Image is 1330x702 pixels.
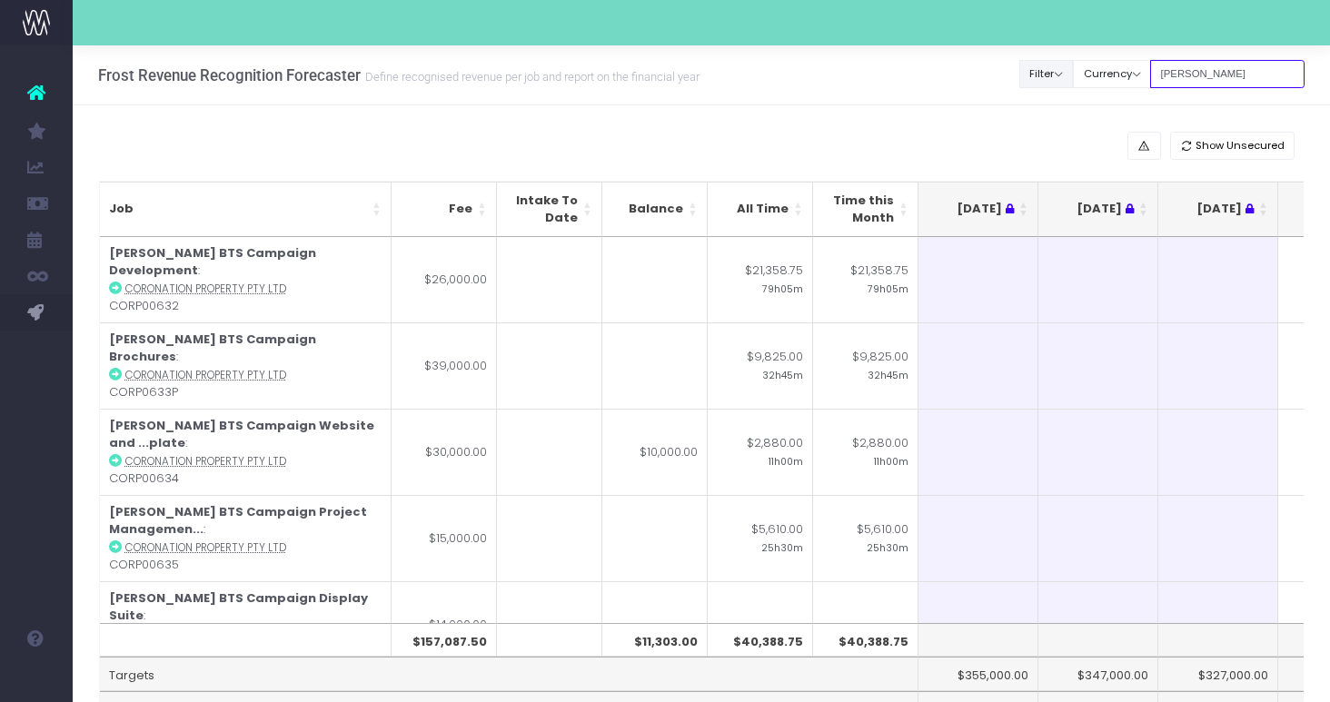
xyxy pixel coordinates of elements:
[392,581,497,667] td: $14,000.00
[109,417,374,452] strong: [PERSON_NAME] BTS Campaign Website and ...plate
[109,503,367,539] strong: [PERSON_NAME] BTS Campaign Project Managemen...
[602,182,708,237] th: Balance: activate to sort column ascending
[100,495,392,581] td: : CORP00635
[125,368,286,382] abbr: Coronation Property Pty Ltd
[125,282,286,296] abbr: Coronation Property Pty Ltd
[100,581,392,667] td: : CORP00636
[813,182,918,237] th: Time this Month: activate to sort column ascending
[100,409,392,495] td: : CORP00634
[708,237,813,322] td: $21,358.75
[918,182,1038,237] th: May 25 : activate to sort column ascending
[392,623,497,658] th: $157,087.50
[708,182,813,237] th: All Time: activate to sort column ascending
[392,495,497,581] td: $15,000.00
[1073,60,1151,88] button: Currency
[918,657,1038,691] td: $355,000.00
[392,237,497,322] td: $26,000.00
[392,182,497,237] th: Fee: activate to sort column ascending
[100,657,918,691] td: Targets
[1196,138,1285,153] span: Show Unsecured
[813,409,918,495] td: $2,880.00
[100,182,392,237] th: Job: activate to sort column ascending
[874,452,908,469] small: 11h00m
[1158,657,1278,691] td: $327,000.00
[98,66,700,84] h3: Frost Revenue Recognition Forecaster
[769,452,803,469] small: 11h00m
[125,454,286,469] abbr: Coronation Property Pty Ltd
[497,182,602,237] th: Intake To Date: activate to sort column ascending
[602,409,708,495] td: $10,000.00
[109,589,368,625] strong: [PERSON_NAME] BTS Campaign Display Suite
[813,237,918,322] td: $21,358.75
[109,331,316,366] strong: [PERSON_NAME] BTS Campaign Brochures
[1019,60,1074,88] button: Filter
[125,540,286,555] abbr: Coronation Property Pty Ltd
[813,322,918,409] td: $9,825.00
[100,322,392,409] td: : CORP0633P
[392,322,497,409] td: $39,000.00
[602,623,708,658] th: $11,303.00
[1038,657,1158,691] td: $347,000.00
[867,539,908,555] small: 25h30m
[109,244,316,280] strong: [PERSON_NAME] BTS Campaign Development
[868,280,908,296] small: 79h05m
[813,623,918,658] th: $40,388.75
[762,280,803,296] small: 79h05m
[708,495,813,581] td: $5,610.00
[392,409,497,495] td: $30,000.00
[813,495,918,581] td: $5,610.00
[708,322,813,409] td: $9,825.00
[868,366,908,382] small: 32h45m
[708,623,813,658] th: $40,388.75
[1038,182,1158,237] th: Jun 25 : activate to sort column ascending
[761,539,803,555] small: 25h30m
[1170,132,1295,160] button: Show Unsecured
[708,409,813,495] td: $2,880.00
[23,666,50,693] img: images/default_profile_image.png
[361,66,700,84] small: Define recognised revenue per job and report on the financial year
[762,366,803,382] small: 32h45m
[1150,60,1305,88] input: Search...
[100,237,392,322] td: : CORP00632
[1158,182,1278,237] th: Jul 25 : activate to sort column ascending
